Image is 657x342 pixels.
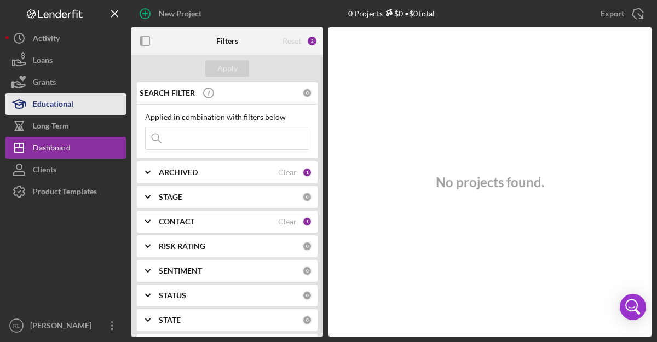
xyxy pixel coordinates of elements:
[159,316,181,324] b: STATE
[159,291,186,300] b: STATUS
[5,49,126,71] button: Loans
[436,175,544,190] h3: No projects found.
[13,323,20,329] text: RL
[33,93,73,118] div: Educational
[5,181,126,202] button: Product Templates
[33,159,56,183] div: Clients
[348,9,435,18] div: 0 Projects • $0 Total
[159,168,198,177] b: ARCHIVED
[33,115,69,140] div: Long-Term
[159,217,194,226] b: CONTACT
[302,192,312,202] div: 0
[601,3,624,25] div: Export
[216,37,238,45] b: Filters
[590,3,652,25] button: Export
[5,71,126,93] button: Grants
[5,115,126,137] button: Long-Term
[302,88,312,98] div: 0
[159,266,202,275] b: SENTIMENT
[5,93,126,115] button: Educational
[383,9,403,18] div: $0
[302,167,312,177] div: 1
[159,3,201,25] div: New Project
[302,291,312,300] div: 0
[140,89,195,97] b: SEARCH FILTER
[5,315,126,337] button: RL[PERSON_NAME]
[283,37,301,45] div: Reset
[217,60,238,77] div: Apply
[131,3,212,25] button: New Project
[278,217,297,226] div: Clear
[302,315,312,325] div: 0
[33,49,53,74] div: Loans
[302,217,312,227] div: 1
[33,181,97,205] div: Product Templates
[620,294,646,320] div: Open Intercom Messenger
[278,168,297,177] div: Clear
[27,315,99,339] div: [PERSON_NAME]
[33,71,56,96] div: Grants
[302,266,312,276] div: 0
[307,36,318,47] div: 2
[159,193,182,201] b: STAGE
[5,137,126,159] button: Dashboard
[33,27,60,52] div: Activity
[205,60,249,77] button: Apply
[302,241,312,251] div: 0
[33,137,71,161] div: Dashboard
[159,242,205,251] b: RISK RATING
[145,113,309,121] div: Applied in combination with filters below
[5,27,126,49] button: Activity
[5,159,126,181] button: Clients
